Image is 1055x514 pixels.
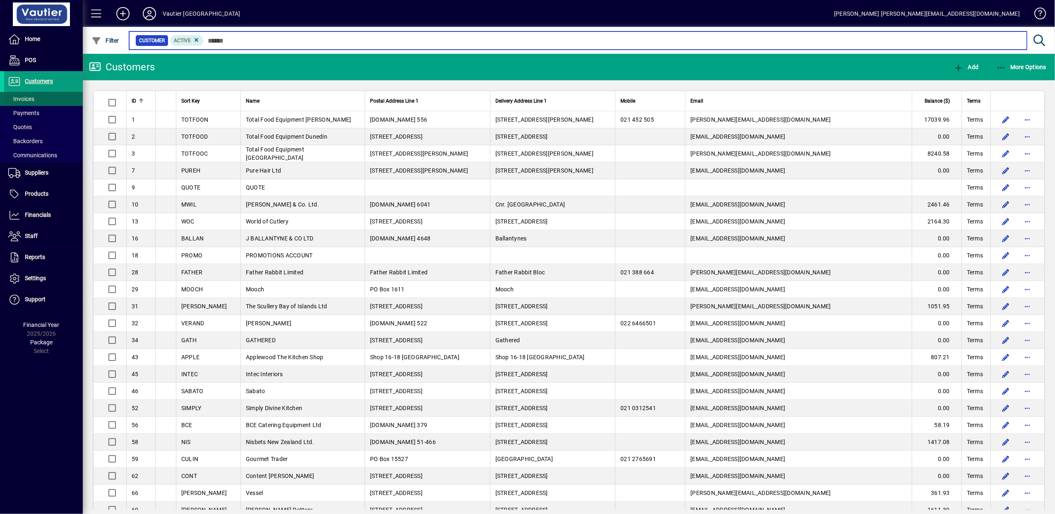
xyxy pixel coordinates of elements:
[999,486,1012,500] button: Edit
[912,332,961,349] td: 0.00
[246,96,360,106] div: Name
[912,162,961,179] td: 0.00
[967,336,983,344] span: Terms
[495,96,547,106] span: Delivery Address Line 1
[912,196,961,213] td: 2461.46
[181,507,227,513] span: [PERSON_NAME]
[912,111,961,128] td: 17039.96
[132,388,139,394] span: 46
[1021,147,1034,160] button: More options
[1021,317,1034,330] button: More options
[132,286,139,293] span: 29
[912,281,961,298] td: 0.00
[246,201,319,208] span: [PERSON_NAME] & Co. Ltd.
[690,303,831,310] span: [PERSON_NAME][EMAIL_ADDRESS][DOMAIN_NAME]
[1021,418,1034,432] button: More options
[967,200,983,209] span: Terms
[967,353,983,361] span: Terms
[246,269,303,276] span: Father Rabbit Limited
[912,230,961,247] td: 0.00
[495,235,527,242] span: Ballantynes
[620,269,654,276] span: 021 388 664
[912,128,961,145] td: 0.00
[620,320,656,327] span: 022 6466501
[132,303,139,310] span: 31
[181,320,204,327] span: VERAND
[132,96,136,106] span: ID
[171,35,204,46] mat-chip: Activation Status: Active
[495,371,548,377] span: [STREET_ADDRESS]
[495,303,548,310] span: [STREET_ADDRESS]
[495,286,514,293] span: Mooch
[370,116,427,123] span: [DOMAIN_NAME] 556
[967,166,983,175] span: Terms
[967,132,983,141] span: Terms
[246,456,288,462] span: Gourmet Trader
[8,110,39,116] span: Payments
[370,456,408,462] span: PO Box 15527
[370,422,427,428] span: [DOMAIN_NAME] 379
[999,130,1012,143] button: Edit
[132,405,139,411] span: 52
[246,422,322,428] span: BCE Catering Equipment Ltd
[246,320,291,327] span: [PERSON_NAME]
[30,339,53,346] span: Package
[132,337,139,343] span: 34
[4,247,83,268] a: Reports
[999,283,1012,296] button: Edit
[495,388,548,394] span: [STREET_ADDRESS]
[246,133,327,140] span: Total Food Equipment Dunedin
[1021,469,1034,483] button: More options
[370,473,423,479] span: [STREET_ADDRESS]
[967,438,983,446] span: Terms
[25,57,36,63] span: POS
[912,264,961,281] td: 0.00
[370,320,427,327] span: [DOMAIN_NAME] 522
[967,115,983,124] span: Terms
[132,269,139,276] span: 28
[495,490,548,496] span: [STREET_ADDRESS]
[690,456,785,462] span: [EMAIL_ADDRESS][DOMAIN_NAME]
[246,473,314,479] span: Content [PERSON_NAME]
[954,64,978,70] span: Add
[620,96,680,106] div: Mobile
[370,303,423,310] span: [STREET_ADDRESS]
[1021,367,1034,381] button: More options
[132,320,139,327] span: 32
[690,167,785,174] span: [EMAIL_ADDRESS][DOMAIN_NAME]
[690,337,785,343] span: [EMAIL_ADDRESS][DOMAIN_NAME]
[495,405,548,411] span: [STREET_ADDRESS]
[1021,164,1034,177] button: More options
[495,507,548,513] span: [STREET_ADDRESS]
[996,64,1047,70] span: More Options
[110,6,136,21] button: Add
[370,150,468,157] span: [STREET_ADDRESS][PERSON_NAME]
[370,235,431,242] span: [DOMAIN_NAME] 4648
[132,167,135,174] span: 7
[690,422,785,428] span: [EMAIL_ADDRESS][DOMAIN_NAME]
[24,322,60,328] span: Financial Year
[25,78,53,84] span: Customers
[132,507,139,513] span: 69
[181,252,202,259] span: PROMO
[8,96,34,102] span: Invoices
[181,473,197,479] span: CONT
[999,384,1012,398] button: Edit
[370,371,423,377] span: [STREET_ADDRESS]
[370,269,428,276] span: Father Rabbit Limited
[1021,283,1034,296] button: More options
[370,337,423,343] span: [STREET_ADDRESS]
[999,181,1012,194] button: Edit
[25,169,48,176] span: Suppliers
[967,217,983,226] span: Terms
[370,439,436,445] span: [DOMAIN_NAME] 51-466
[999,317,1012,330] button: Edit
[690,133,785,140] span: [EMAIL_ADDRESS][DOMAIN_NAME]
[370,218,423,225] span: [STREET_ADDRESS]
[967,404,983,412] span: Terms
[1021,435,1034,449] button: More options
[690,473,785,479] span: [EMAIL_ADDRESS][DOMAIN_NAME]
[495,133,548,140] span: [STREET_ADDRESS]
[1021,215,1034,228] button: More options
[999,232,1012,245] button: Edit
